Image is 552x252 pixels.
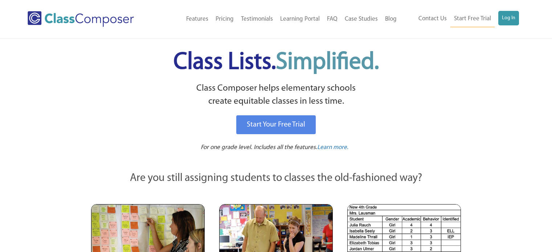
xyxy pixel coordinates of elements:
a: Testimonials [237,11,277,27]
nav: Header Menu [400,11,519,27]
a: Contact Us [415,11,450,27]
span: Learn more. [317,144,348,150]
span: For one grade level. Includes all the features. [201,144,317,150]
p: Are you still assigning students to classes the old-fashioned way? [91,170,461,186]
a: Learning Portal [277,11,323,27]
a: Blog [381,11,400,27]
p: Class Composer helps elementary schools create equitable classes in less time. [90,82,462,108]
a: Learn more. [317,143,348,152]
span: Class Lists. [173,51,379,74]
nav: Header Menu [157,11,400,27]
a: Start Free Trial [450,11,495,27]
span: Simplified. [276,51,379,74]
a: Features [183,11,212,27]
a: Pricing [212,11,237,27]
a: Log In [498,11,519,25]
img: Class Composer [28,11,134,27]
a: FAQ [323,11,341,27]
a: Start Your Free Trial [236,115,316,134]
span: Start Your Free Trial [247,121,305,128]
a: Case Studies [341,11,381,27]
